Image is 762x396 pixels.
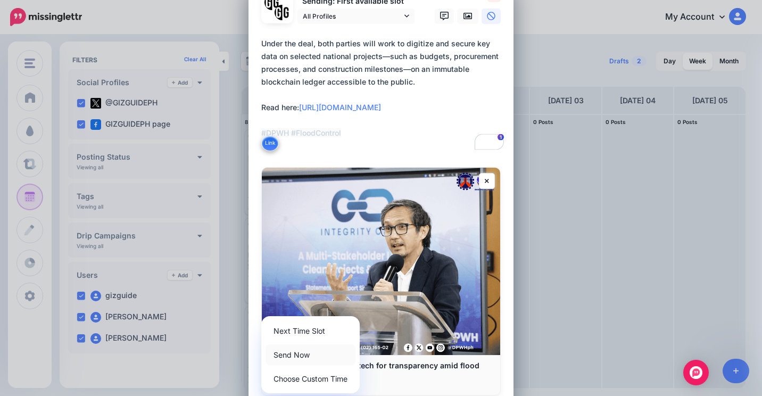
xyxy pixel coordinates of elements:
b: DPWH taps blockchain tech for transparency amid flood control mess [272,361,479,379]
img: DPWH taps blockchain tech for transparency amid flood control mess [262,168,500,356]
a: All Profiles [297,9,415,24]
textarea: To enrich screen reader interactions, please activate Accessibility in Grammarly extension settings [261,37,506,152]
a: Choose Custom Time [266,368,355,389]
img: JT5sWCfR-79925.png [275,5,290,20]
p: [DOMAIN_NAME] [272,380,490,390]
div: Open Intercom Messenger [683,360,709,385]
a: Send Now [266,344,355,365]
a: Next Time Slot [266,320,355,341]
span: All Profiles [303,11,402,22]
div: Under the deal, both parties will work to digitize and secure key data on selected national proje... [261,37,506,139]
button: Link [261,135,279,151]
